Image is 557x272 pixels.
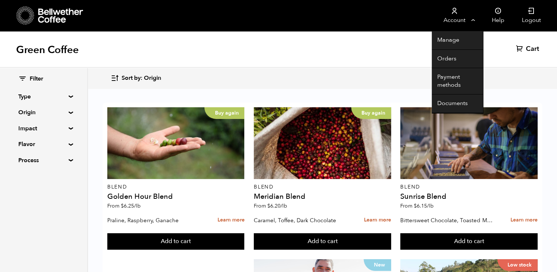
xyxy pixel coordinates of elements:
span: From [400,202,434,209]
button: Add to cart [107,233,245,250]
h1: Green Coffee [16,43,79,56]
a: Payment methods [432,68,483,94]
a: Manage [432,31,483,50]
a: Learn more [510,212,538,228]
a: Documents [432,94,483,113]
a: Learn more [364,212,391,228]
button: Add to cart [254,233,391,250]
a: Cart [516,45,541,53]
p: Caramel, Toffee, Dark Chocolate [254,215,347,226]
summary: Process [18,156,69,165]
button: Add to cart [400,233,538,250]
span: /lb [427,202,434,209]
summary: Flavor [18,140,69,149]
p: Bittersweet Chocolate, Toasted Marshmallow, Candied Orange, Praline [400,215,494,226]
a: Buy again [254,107,391,179]
a: Orders [432,50,483,68]
summary: Origin [18,108,69,117]
p: Blend [107,185,245,190]
h4: Sunrise Blend [400,193,538,200]
p: Praline, Raspberry, Ganache [107,215,201,226]
span: /lb [134,202,141,209]
span: Sort by: Origin [122,74,161,82]
p: New [364,259,391,271]
a: Buy again [107,107,245,179]
summary: Type [18,92,69,101]
h4: Golden Hour Blend [107,193,245,200]
p: Buy again [351,107,391,119]
a: Learn more [217,212,244,228]
button: Sort by: Origin [111,70,161,87]
span: Filter [30,75,43,83]
span: From [254,202,287,209]
p: Blend [254,185,391,190]
p: Buy again [204,107,244,119]
h4: Meridian Blend [254,193,391,200]
bdi: 6.15 [414,202,434,209]
span: Cart [526,45,539,53]
span: /lb [281,202,287,209]
span: $ [267,202,270,209]
span: $ [121,202,124,209]
p: Blend [400,185,538,190]
bdi: 6.25 [121,202,141,209]
summary: Impact [18,124,69,133]
p: Low stock [497,259,538,271]
span: From [107,202,141,209]
bdi: 6.20 [267,202,287,209]
span: $ [414,202,417,209]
